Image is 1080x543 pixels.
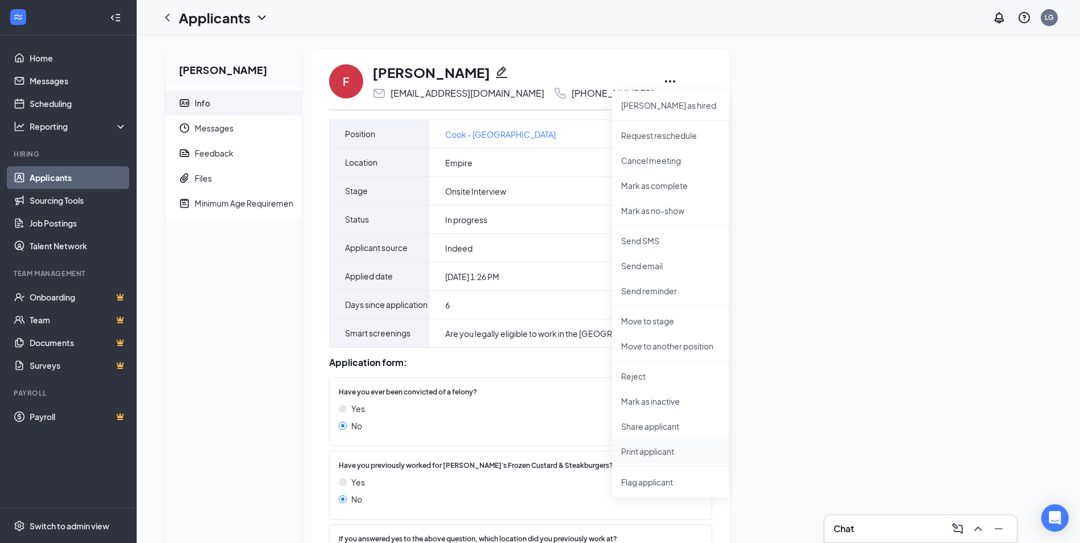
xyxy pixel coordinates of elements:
div: Are you legally eligible to work in the [GEOGRAPHIC_DATA]? : [445,328,682,339]
svg: ComposeMessage [951,522,964,536]
a: ContactCardInfo [165,90,302,116]
span: Indeed [445,242,473,254]
svg: WorkstreamLogo [13,11,24,23]
svg: QuestionInfo [1017,11,1031,24]
a: Home [30,47,127,69]
a: Applicants [30,166,127,189]
span: Position [345,120,375,148]
span: Onsite Interview [445,186,506,197]
p: Mark as complete [621,180,719,191]
a: PayrollCrown [30,405,127,428]
p: Mark as inactive [621,396,719,407]
span: In progress [445,214,487,225]
p: Request reschedule [621,130,719,141]
p: Print applicant [621,446,719,457]
svg: ContactCard [179,97,190,109]
a: ClockMessages [165,116,302,141]
svg: Pencil [495,65,508,79]
svg: Collapse [110,12,121,23]
span: Have you ever been convicted of a felony? [339,387,477,398]
a: Talent Network [30,235,127,257]
span: No [351,419,362,432]
div: Minimum Age Requirement [195,198,296,209]
button: Minimize [989,520,1008,538]
p: Reject [621,371,719,382]
h3: Chat [833,523,854,535]
a: Job Postings [30,212,127,235]
svg: NoteActive [179,198,190,209]
a: SurveysCrown [30,354,127,377]
p: [PERSON_NAME] as hired [621,100,719,111]
span: Yes [351,476,365,488]
p: Mark as no-show [621,205,719,216]
p: Send email [621,260,719,271]
span: Have you previously worked for [PERSON_NAME]'s Frozen Custard & Steakburgers? [339,460,613,471]
a: ReportFeedback [165,141,302,166]
span: Messages [195,116,293,141]
span: Stage [345,177,368,205]
span: Applied date [345,262,393,290]
div: Files [195,172,212,184]
svg: Email [372,87,386,100]
a: Messages [30,69,127,92]
div: Info [195,97,210,109]
a: Scheduling [30,92,127,115]
div: [PHONE_NUMBER] [572,88,654,99]
div: Team Management [14,269,125,278]
svg: Clock [179,122,190,134]
span: Flag applicant [621,476,719,488]
svg: Analysis [14,121,25,132]
p: Move to stage [621,315,719,327]
h2: [PERSON_NAME] [165,49,302,86]
p: Send reminder [621,285,719,297]
a: OnboardingCrown [30,286,127,308]
div: Application form: [329,357,712,368]
svg: Report [179,147,190,159]
div: F [343,73,350,89]
div: Reporting [30,121,128,132]
div: Hiring [14,149,125,159]
svg: Minimize [992,522,1005,536]
span: 6 [445,299,450,311]
svg: Phone [553,87,567,100]
button: ComposeMessage [948,520,967,538]
a: NoteActiveMinimum Age Requirement [165,191,302,216]
div: Feedback [195,147,233,159]
p: Cancel meeting [621,155,719,166]
div: LG [1045,13,1054,22]
svg: Notifications [992,11,1006,24]
svg: ChevronLeft [161,11,174,24]
svg: Settings [14,520,25,532]
h1: [PERSON_NAME] [372,63,490,82]
p: Send SMS [621,235,719,246]
a: PaperclipFiles [165,166,302,191]
h1: Applicants [179,8,251,27]
div: Switch to admin view [30,520,109,532]
svg: ChevronUp [971,522,985,536]
span: Days since application [345,291,428,319]
a: TeamCrown [30,308,127,331]
span: Status [345,205,369,233]
svg: ChevronDown [255,11,269,24]
p: Share applicant [621,421,719,432]
div: Open Intercom Messenger [1041,504,1069,532]
a: Sourcing Tools [30,189,127,212]
svg: Ellipses [663,75,677,88]
p: Move to another position [621,340,719,352]
span: [DATE] 1:26 PM [445,271,499,282]
div: Payroll [14,388,125,398]
button: ChevronUp [969,520,987,538]
a: Cook - [GEOGRAPHIC_DATA] [445,128,556,141]
div: [EMAIL_ADDRESS][DOMAIN_NAME] [391,88,544,99]
span: Location [345,149,377,176]
span: Empire [445,157,473,168]
a: DocumentsCrown [30,331,127,354]
span: Yes [351,402,365,415]
svg: Paperclip [179,172,190,184]
span: Applicant source [345,234,408,262]
span: No [351,493,362,505]
span: Smart screenings [345,319,410,347]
